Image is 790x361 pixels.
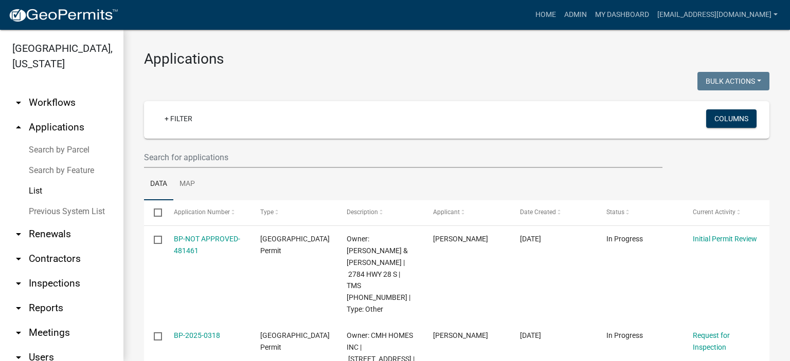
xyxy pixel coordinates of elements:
[683,200,769,225] datatable-header-cell: Current Activity
[337,200,423,225] datatable-header-cell: Description
[693,235,757,243] a: Initial Permit Review
[560,5,591,25] a: Admin
[423,200,510,225] datatable-header-cell: Applicant
[144,147,662,168] input: Search for applications
[250,200,337,225] datatable-header-cell: Type
[144,50,769,68] h3: Applications
[433,208,460,216] span: Applicant
[706,109,757,128] button: Columns
[597,200,683,225] datatable-header-cell: Status
[260,235,330,255] span: Abbeville County Building Permit
[260,331,330,351] span: Abbeville County Building Permit
[591,5,653,25] a: My Dashboard
[693,331,730,351] a: Request for Inspection
[606,235,643,243] span: In Progress
[433,331,488,339] span: Savannah Davidson
[606,331,643,339] span: In Progress
[520,331,541,339] span: 09/19/2025
[156,109,201,128] a: + Filter
[12,97,25,109] i: arrow_drop_down
[173,168,201,201] a: Map
[347,208,378,216] span: Description
[531,5,560,25] a: Home
[12,121,25,134] i: arrow_drop_up
[520,208,556,216] span: Date Created
[693,208,735,216] span: Current Activity
[174,235,240,255] a: BP-NOT APPROVED-481461
[347,235,410,313] span: Owner: PARTAIN DOUG & AMELIA B | 2784 HWY 28 S | TMS 169-00-00-012 | Type: Other
[653,5,782,25] a: [EMAIL_ADDRESS][DOMAIN_NAME]
[174,331,220,339] a: BP-2025-0318
[12,327,25,339] i: arrow_drop_down
[144,168,173,201] a: Data
[433,235,488,243] span: Amy Broadwell Partain
[174,208,230,216] span: Application Number
[260,208,274,216] span: Type
[12,302,25,314] i: arrow_drop_down
[520,235,541,243] span: 09/20/2025
[12,228,25,240] i: arrow_drop_down
[510,200,596,225] datatable-header-cell: Date Created
[12,277,25,290] i: arrow_drop_down
[697,72,769,90] button: Bulk Actions
[12,253,25,265] i: arrow_drop_down
[164,200,250,225] datatable-header-cell: Application Number
[144,200,164,225] datatable-header-cell: Select
[606,208,624,216] span: Status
